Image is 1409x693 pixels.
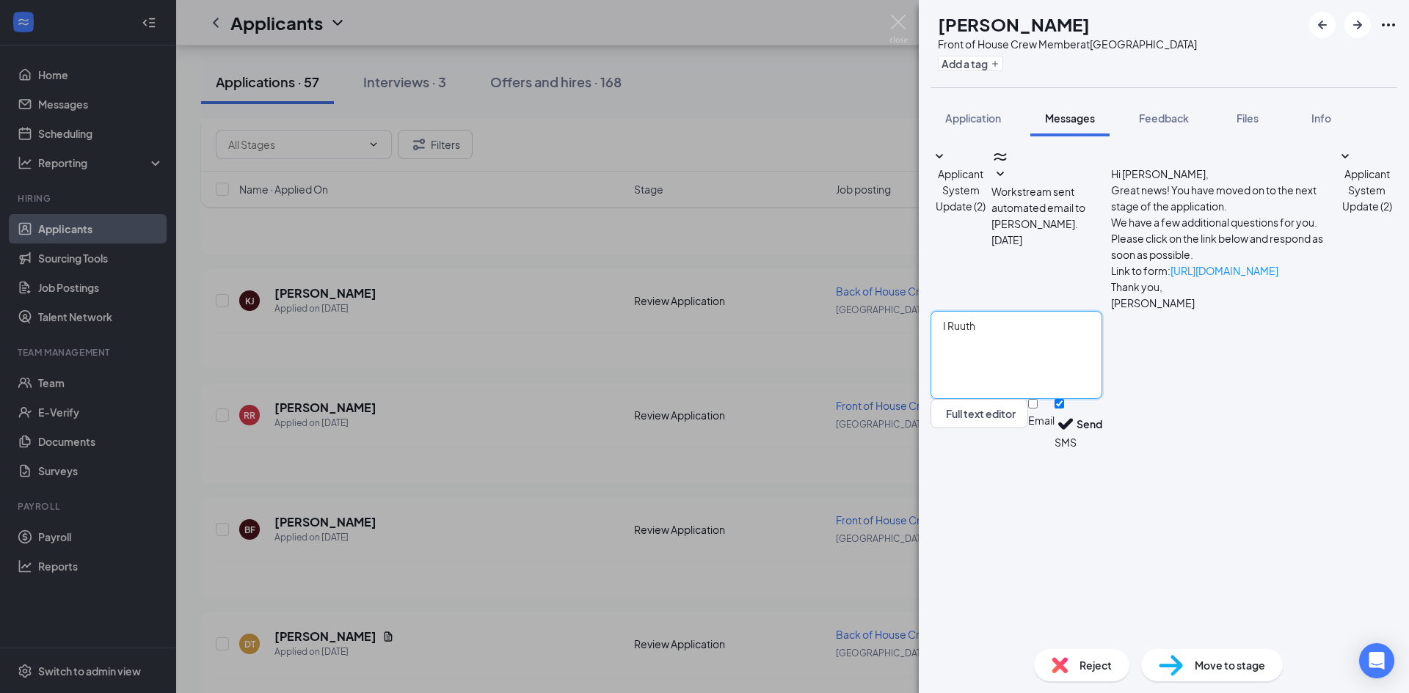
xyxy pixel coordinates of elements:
p: Link to form: [1111,263,1336,279]
input: SMS [1055,399,1064,408]
p: [PERSON_NAME] [1111,295,1336,311]
input: Email [1028,399,1038,408]
button: PlusAdd a tag [938,56,1003,71]
span: Applicant System Update (2) [936,167,986,213]
button: ArrowLeftNew [1309,12,1336,38]
svg: SmallChevronDown [991,166,1009,183]
p: Thank you, [1111,279,1336,295]
svg: SmallChevronDown [931,148,948,166]
p: Great news! You have moved on to the next stage of the application. [1111,182,1336,214]
svg: ArrowLeftNew [1314,16,1331,34]
span: Info [1311,111,1331,125]
span: Files [1237,111,1259,125]
span: Workstream sent automated email to [PERSON_NAME]. [991,185,1085,230]
span: Move to stage [1195,657,1265,673]
div: Front of House Crew Member at [GEOGRAPHIC_DATA] [938,37,1197,51]
textarea: I Ruuth [931,311,1102,399]
div: Email [1028,413,1055,428]
button: SmallChevronDownApplicant System Update (2) [1336,148,1397,214]
span: Reject [1079,657,1112,673]
div: SMS [1055,435,1077,450]
svg: Checkmark [1055,413,1077,435]
button: Full text editorPen [931,399,1028,428]
span: [DATE] [991,232,1022,248]
p: Hi [PERSON_NAME], [1111,166,1336,182]
span: Application [945,111,1001,125]
button: ArrowRight [1344,12,1371,38]
button: Send [1077,399,1102,450]
span: Feedback [1139,111,1189,125]
span: Messages [1045,111,1095,125]
svg: Ellipses [1380,16,1397,34]
h1: [PERSON_NAME] [938,12,1090,37]
p: We have a few additional questions for you. Please click on the link below and respond as soon as... [1111,214,1336,263]
span: Applicant System Update (2) [1342,167,1392,213]
div: Open Intercom Messenger [1359,643,1394,678]
svg: WorkstreamLogo [991,148,1009,166]
svg: ArrowRight [1349,16,1366,34]
a: [URL][DOMAIN_NAME] [1170,264,1278,277]
svg: SmallChevronDown [1336,148,1354,166]
svg: Plus [991,59,1000,68]
button: SmallChevronDownApplicant System Update (2) [931,148,991,214]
